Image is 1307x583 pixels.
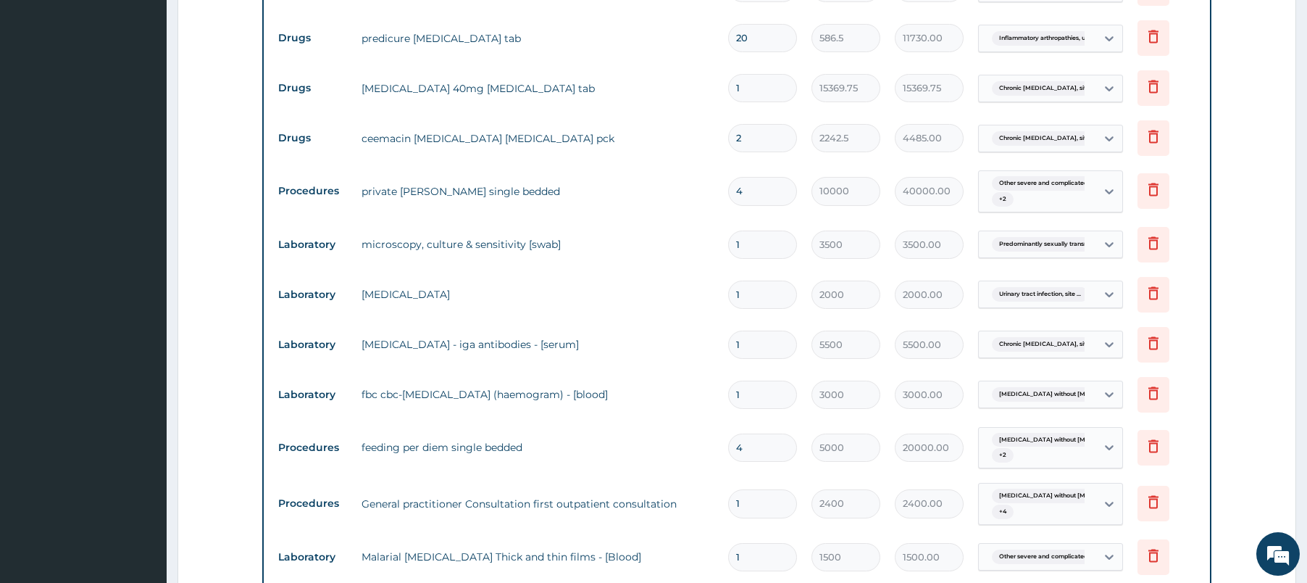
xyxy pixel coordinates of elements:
span: Predominantly sexually transmi... [992,237,1103,252]
td: microscopy, culture & sensitivity [swab] [354,230,722,259]
td: private [PERSON_NAME] single bedded [354,177,722,206]
span: Other severe and complicated P... [992,176,1106,191]
span: [MEDICAL_DATA] without [MEDICAL_DATA] [992,433,1138,447]
span: Inflammatory arthropathies, un... [992,31,1101,46]
div: Chat with us now [75,81,243,100]
td: General practitioner Consultation first outpatient consultation [354,489,722,518]
td: Procedures [271,490,354,517]
span: Chronic [MEDICAL_DATA], site uns... [992,337,1113,352]
td: Laboratory [271,544,354,571]
span: + 2 [992,192,1014,207]
td: Drugs [271,75,354,102]
td: [MEDICAL_DATA] [354,280,722,309]
td: Laboratory [271,381,354,408]
td: Procedures [271,178,354,204]
textarea: Type your message and hit 'Enter' [7,396,276,447]
td: Malarial [MEDICAL_DATA] Thick and thin films - [Blood] [354,542,722,571]
td: ceemacin [MEDICAL_DATA] [MEDICAL_DATA] pck [354,124,722,153]
td: fbc cbc-[MEDICAL_DATA] (haemogram) - [blood] [354,380,722,409]
span: Other severe and complicated P... [992,550,1106,564]
td: Laboratory [271,331,354,358]
td: feeding per diem single bedded [354,433,722,462]
td: Drugs [271,125,354,152]
span: [MEDICAL_DATA] without [MEDICAL_DATA] [992,387,1138,402]
td: Laboratory [271,231,354,258]
td: Drugs [271,25,354,51]
span: We're online! [84,183,200,329]
td: predicure [MEDICAL_DATA] tab [354,24,722,53]
td: [MEDICAL_DATA] - iga antibodies - [serum] [354,330,722,359]
span: + 4 [992,505,1014,519]
span: Chronic [MEDICAL_DATA], site uns... [992,81,1113,96]
span: [MEDICAL_DATA] without [MEDICAL_DATA] [992,489,1138,503]
img: d_794563401_company_1708531726252_794563401 [27,73,59,109]
td: [MEDICAL_DATA] 40mg [MEDICAL_DATA] tab [354,74,722,103]
div: Minimize live chat window [238,7,272,42]
td: Laboratory [271,281,354,308]
span: Urinary tract infection, site ... [992,287,1088,302]
span: + 2 [992,448,1014,463]
span: Chronic [MEDICAL_DATA], site uns... [992,131,1113,146]
td: Procedures [271,434,354,461]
